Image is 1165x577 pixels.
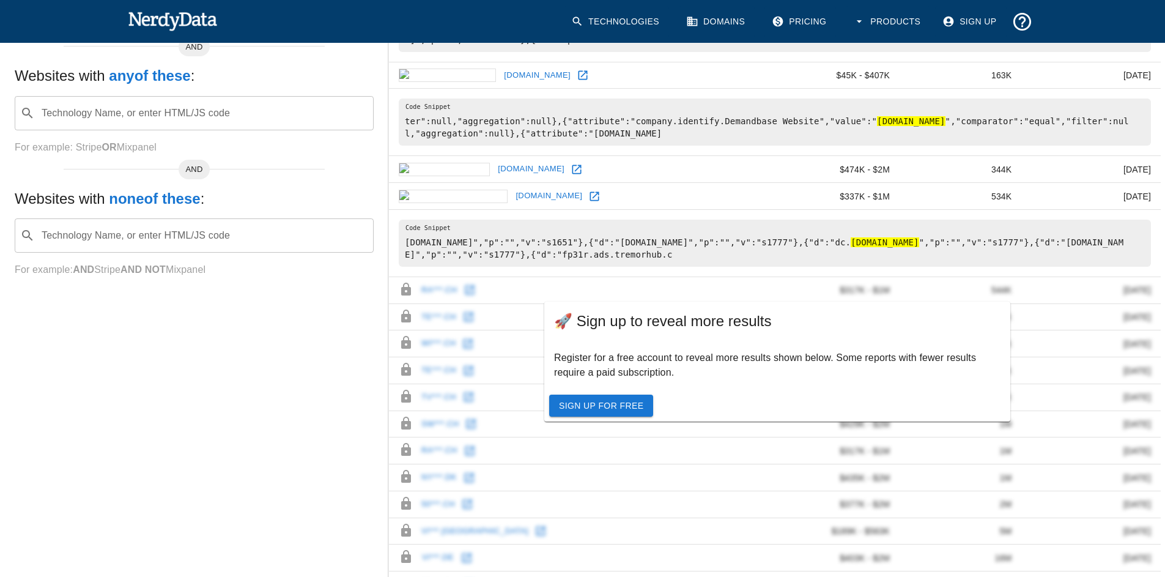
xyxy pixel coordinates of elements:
[764,6,836,37] a: Pricing
[399,220,1151,267] pre: [DOMAIN_NAME]","p":"","v":"s1651"},{"d":"[DOMAIN_NAME]","p":"","v":"s1777"},{"d":"dc. ","p":"","v...
[512,187,585,206] a: [DOMAIN_NAME]
[568,160,586,179] a: Open feminis.ro in new window
[1021,183,1161,210] td: [DATE]
[102,142,116,152] b: OR
[128,9,218,33] img: NerdyData.com
[399,190,508,203] img: themarket.ch icon
[399,69,496,82] img: leadiq.com icon
[1021,156,1161,183] td: [DATE]
[574,66,592,84] a: Open leadiq.com in new window
[15,140,374,155] p: For example: Stripe Mixpanel
[564,6,669,37] a: Technologies
[120,264,166,275] b: AND NOT
[877,116,945,126] hl: [DOMAIN_NAME]
[585,187,604,206] a: Open themarket.ch in new window
[109,190,200,207] b: none of these
[109,67,190,84] b: any of these
[549,395,653,417] a: Sign Up For Free
[851,237,919,247] hl: [DOMAIN_NAME]
[900,62,1021,89] td: 163K
[179,163,210,176] span: AND
[554,311,1000,331] span: 🚀 Sign up to reveal more results
[399,99,1151,146] pre: ter":null,"aggregation":null},{"attribute":"company.identify.Demandbase Website","value":" ","com...
[900,156,1021,183] td: 344K
[15,262,374,277] p: For example: Stripe Mixpanel
[1007,6,1038,37] button: Support and Documentation
[935,6,1006,37] a: Sign Up
[554,351,1000,380] p: Register for a free account to reveal more results shown below. Some reports with fewer results r...
[846,6,930,37] button: Products
[73,264,94,275] b: AND
[399,163,490,176] img: feminis.ro icon
[679,6,755,37] a: Domains
[771,183,900,210] td: $337K - $1M
[501,66,574,85] a: [DOMAIN_NAME]
[495,160,568,179] a: [DOMAIN_NAME]
[15,66,374,86] h5: Websites with :
[1021,62,1161,89] td: [DATE]
[771,156,900,183] td: $474K - $2M
[900,183,1021,210] td: 534K
[15,189,374,209] h5: Websites with :
[771,62,900,89] td: $45K - $407K
[179,41,210,53] span: AND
